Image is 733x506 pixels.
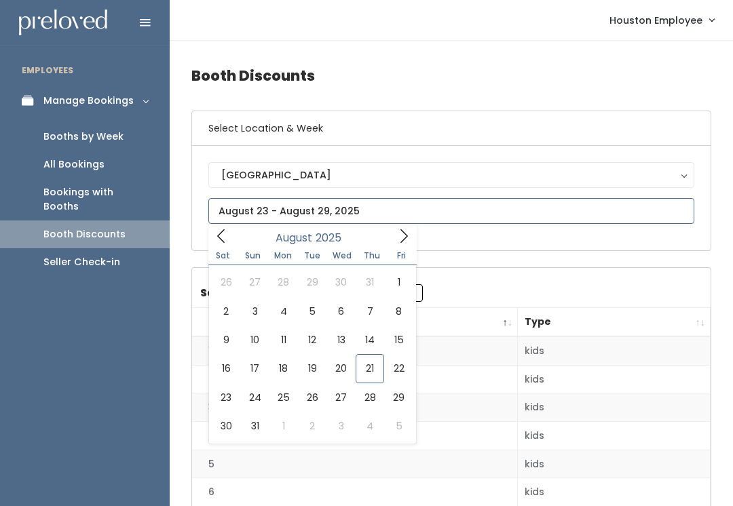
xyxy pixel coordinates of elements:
[240,354,269,383] span: August 17, 2025
[298,297,326,326] span: August 5, 2025
[200,284,423,302] label: Search:
[43,185,148,214] div: Bookings with Booths
[357,252,387,260] span: Thu
[208,162,694,188] button: [GEOGRAPHIC_DATA]
[191,57,711,94] h4: Booth Discounts
[212,326,240,354] span: August 9, 2025
[240,383,269,412] span: August 24, 2025
[192,450,518,478] td: 5
[518,336,711,365] td: kids
[269,297,298,326] span: August 4, 2025
[298,412,326,440] span: September 2, 2025
[269,326,298,354] span: August 11, 2025
[384,383,413,412] span: August 29, 2025
[356,354,384,383] span: August 21, 2025
[43,227,126,241] div: Booth Discounts
[212,354,240,383] span: August 16, 2025
[240,297,269,326] span: August 3, 2025
[356,326,384,354] span: August 14, 2025
[327,354,356,383] span: August 20, 2025
[240,326,269,354] span: August 10, 2025
[212,297,240,326] span: August 2, 2025
[356,268,384,296] span: July 31, 2025
[356,412,384,440] span: September 4, 2025
[387,252,417,260] span: Fri
[212,383,240,412] span: August 23, 2025
[240,268,269,296] span: July 27, 2025
[192,111,711,146] h6: Select Location & Week
[212,412,240,440] span: August 30, 2025
[192,393,518,422] td: 3
[327,297,356,326] span: August 6, 2025
[298,383,326,412] span: August 26, 2025
[609,13,702,28] span: Houston Employee
[327,412,356,440] span: September 3, 2025
[356,383,384,412] span: August 28, 2025
[240,412,269,440] span: August 31, 2025
[192,336,518,365] td: 1
[518,308,711,337] th: Type: activate to sort column ascending
[297,252,327,260] span: Tue
[327,326,356,354] span: August 13, 2025
[298,354,326,383] span: August 19, 2025
[43,130,124,144] div: Booths by Week
[192,365,518,393] td: 2
[384,297,413,326] span: August 8, 2025
[518,450,711,478] td: kids
[192,308,518,337] th: Booth Number: activate to sort column descending
[208,198,694,224] input: August 23 - August 29, 2025
[384,268,413,296] span: August 1, 2025
[384,354,413,383] span: August 22, 2025
[312,229,353,246] input: Year
[43,157,105,172] div: All Bookings
[192,422,518,450] td: 4
[269,412,298,440] span: September 1, 2025
[268,252,298,260] span: Mon
[384,326,413,354] span: August 15, 2025
[43,94,134,108] div: Manage Bookings
[221,168,681,182] div: [GEOGRAPHIC_DATA]
[356,297,384,326] span: August 7, 2025
[269,268,298,296] span: July 28, 2025
[276,233,312,244] span: August
[518,365,711,393] td: kids
[518,393,711,422] td: kids
[208,252,238,260] span: Sat
[269,383,298,412] span: August 25, 2025
[596,5,728,35] a: Houston Employee
[298,326,326,354] span: August 12, 2025
[327,252,357,260] span: Wed
[384,412,413,440] span: September 5, 2025
[327,383,356,412] span: August 27, 2025
[327,268,356,296] span: July 30, 2025
[212,268,240,296] span: July 26, 2025
[238,252,268,260] span: Sun
[43,255,120,269] div: Seller Check-in
[19,9,107,36] img: preloved logo
[269,354,298,383] span: August 18, 2025
[518,422,711,450] td: kids
[298,268,326,296] span: July 29, 2025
